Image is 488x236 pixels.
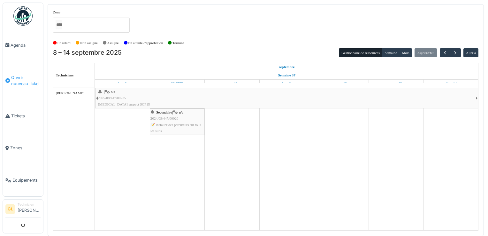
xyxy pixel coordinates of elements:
img: Badge_color-CXgf-gQk.svg [13,6,33,26]
button: Précédent [440,48,450,58]
span: [PERSON_NAME] [56,91,84,95]
span: n/a [111,90,115,94]
button: Semaine [382,48,400,57]
button: Aller à [463,48,478,57]
a: 11 septembre 2025 [280,80,293,88]
label: Zone [53,10,60,15]
a: 8 septembre 2025 [277,63,296,71]
span: [MEDICAL_DATA] suspect SCP15 [98,102,150,106]
input: Tous [56,20,62,29]
a: 9 septembre 2025 [170,80,185,88]
a: 8 septembre 2025 [117,80,128,88]
a: Agenda [3,29,43,61]
button: Aujourd'hui [415,48,437,57]
div: Technicien [18,202,41,207]
span: Secondaire [156,110,172,114]
label: Terminé [172,40,184,46]
span: Ouvrir nouveau ticket [11,75,41,87]
label: En attente d'approbation [128,40,163,46]
span: 2024/09/447/00020 [150,116,179,120]
a: Tickets [3,100,43,132]
label: Assigné [107,40,119,46]
a: Semaine 37 [277,71,297,79]
li: GL [5,204,15,214]
a: Équipements [3,164,43,196]
span: Tickets [11,113,41,119]
span: 2025/08/447/00235 [98,96,126,100]
a: 14 septembre 2025 [444,80,458,88]
span: Techniciens [56,73,74,77]
span: Agenda [11,42,41,48]
div: | [98,89,476,107]
span: Zones [10,145,41,151]
button: Mois [399,48,412,57]
span: 📝 Installer des percuteurs sur tous les silos [150,123,201,133]
span: Équipements [12,177,41,183]
a: 10 septembre 2025 [225,80,239,88]
label: En retard [57,40,71,46]
a: Zones [3,132,43,164]
span: n/a [179,110,183,114]
a: 12 septembre 2025 [334,80,348,88]
button: Suivant [450,48,461,58]
div: | [150,109,204,134]
a: 13 septembre 2025 [389,80,404,88]
label: Non assigné [80,40,98,46]
li: [PERSON_NAME] [18,202,41,216]
a: GL Technicien[PERSON_NAME] [5,202,41,217]
button: Gestionnaire de ressources [339,48,382,57]
h2: 8 – 14 septembre 2025 [53,49,122,57]
a: Ouvrir nouveau ticket [3,61,43,100]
